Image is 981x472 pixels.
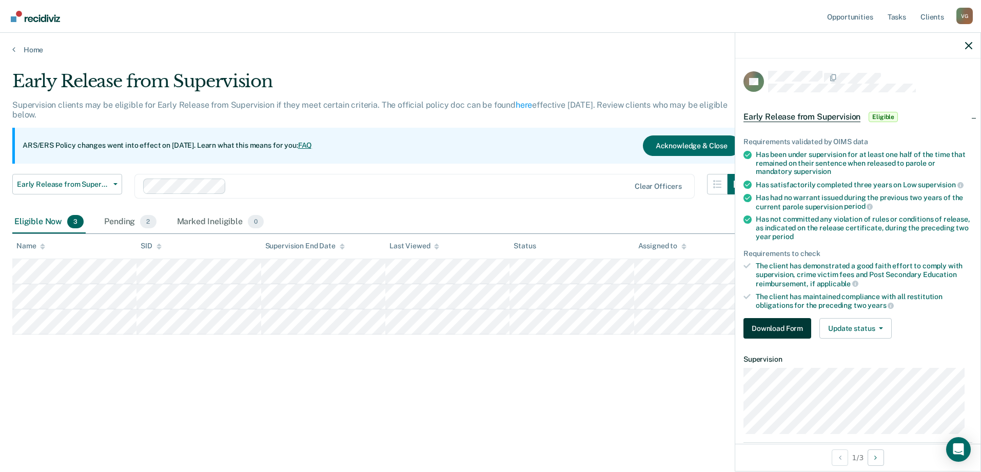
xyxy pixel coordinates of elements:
div: Name [16,242,45,250]
span: Eligible [869,112,898,122]
img: Recidiviz [11,11,60,22]
dt: Supervision [743,355,972,364]
button: Acknowledge & Close [643,135,740,156]
button: Previous Opportunity [832,449,848,466]
div: Supervision End Date [265,242,345,250]
div: The client has demonstrated a good faith effort to comply with supervision, crime victim fees and... [756,262,972,288]
span: 2 [140,215,156,228]
div: Last Viewed [389,242,439,250]
div: Status [514,242,536,250]
span: supervision [794,167,831,175]
span: years [868,301,894,309]
div: SID [141,242,162,250]
span: 3 [67,215,84,228]
span: applicable [817,280,858,288]
p: Supervision clients may be eligible for Early Release from Supervision if they meet certain crite... [12,100,728,120]
div: Pending [102,211,158,233]
div: Open Intercom Messenger [946,437,971,462]
div: 1 / 3 [735,444,980,471]
div: Early Release from Supervision [12,71,748,100]
div: The client has maintained compliance with all restitution obligations for the preceding two [756,292,972,310]
div: Has satisfactorily completed three years on Low [756,180,972,189]
div: Assigned to [638,242,686,250]
span: Early Release from Supervision [17,180,109,189]
div: Clear officers [635,182,682,191]
div: Early Release from SupervisionEligible [735,101,980,133]
div: Requirements to check [743,249,972,258]
span: Early Release from Supervision [743,112,860,122]
div: Has been under supervision for at least one half of the time that remained on their sentence when... [756,150,972,176]
span: supervision [918,181,963,189]
div: Marked Ineligible [175,211,266,233]
button: Profile dropdown button [956,8,973,24]
span: 0 [248,215,264,228]
div: Has not committed any violation of rules or conditions of release, as indicated on the release ce... [756,215,972,241]
span: period [844,202,873,210]
a: Home [12,45,969,54]
p: ARS/ERS Policy changes went into effect on [DATE]. Learn what this means for you: [23,141,312,151]
button: Download Form [743,318,811,339]
div: Has had no warrant issued during the previous two years of the current parole supervision [756,193,972,211]
div: V G [956,8,973,24]
a: here [516,100,532,110]
span: period [772,232,793,241]
button: Update status [819,318,892,339]
a: FAQ [298,141,312,149]
div: Eligible Now [12,211,86,233]
a: Navigate to form link [743,318,815,339]
button: Next Opportunity [868,449,884,466]
div: Requirements validated by OIMS data [743,137,972,146]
